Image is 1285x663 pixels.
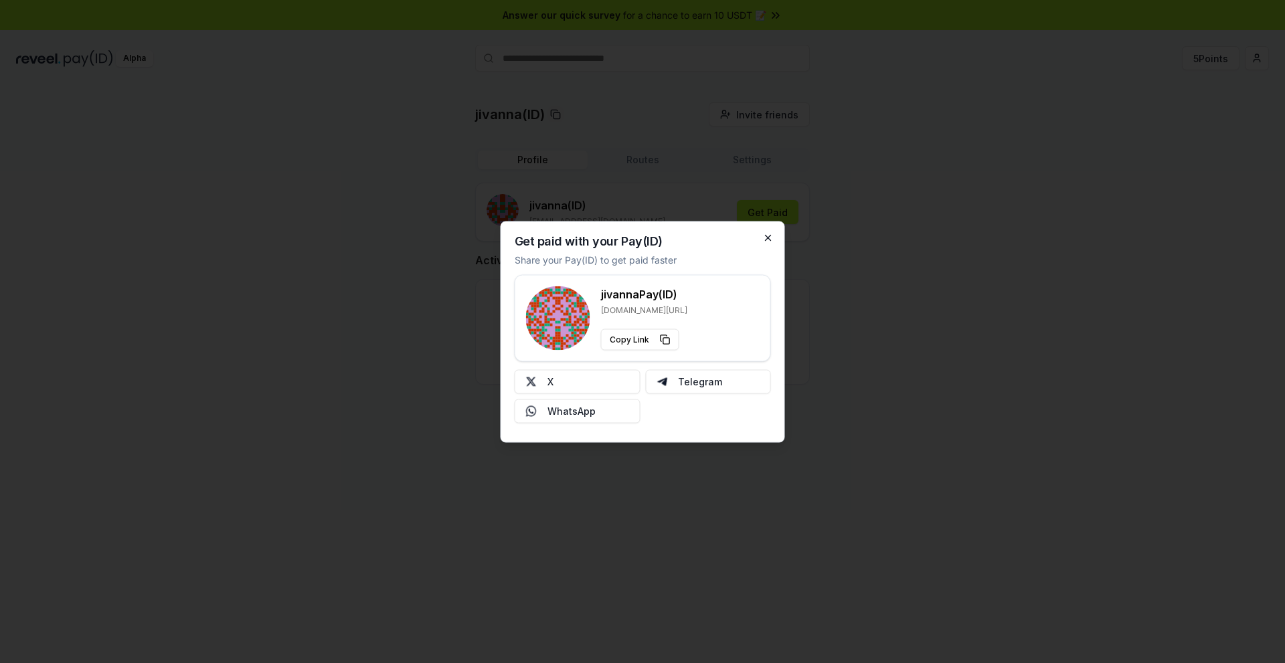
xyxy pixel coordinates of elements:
[515,369,640,393] button: X
[601,286,687,302] h3: jivanna Pay(ID)
[515,399,640,423] button: WhatsApp
[515,235,663,247] h2: Get paid with your Pay(ID)
[657,376,667,387] img: Telegram
[601,304,687,315] p: [DOMAIN_NAME][URL]
[526,376,537,387] img: X
[526,405,537,416] img: Whatsapp
[515,252,677,266] p: Share your Pay(ID) to get paid faster
[601,328,679,350] button: Copy Link
[645,369,771,393] button: Telegram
